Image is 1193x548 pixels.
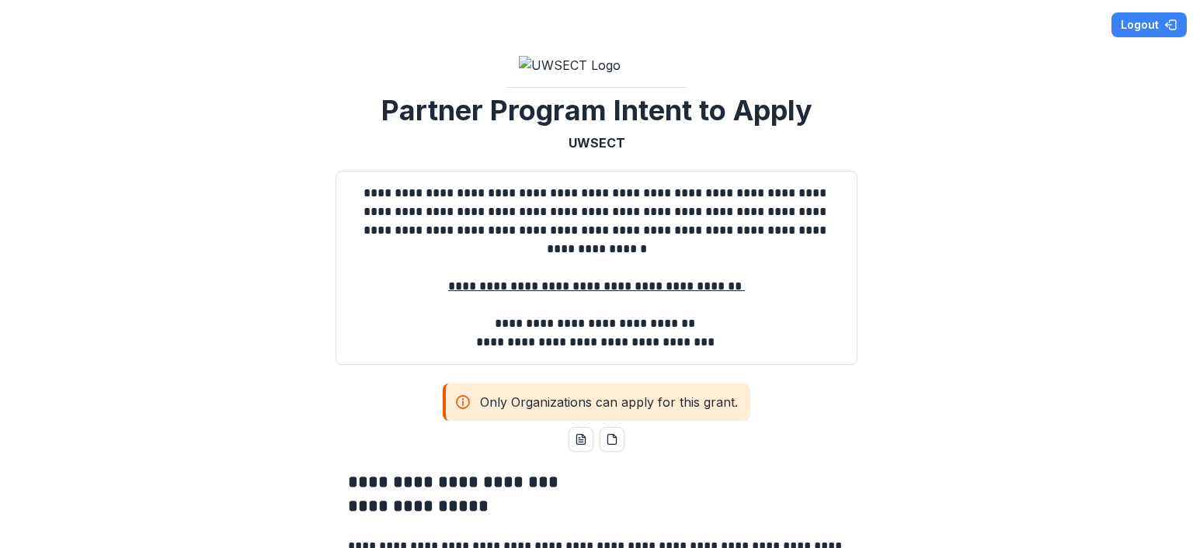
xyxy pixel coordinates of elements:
h2: Partner Program Intent to Apply [381,94,812,127]
img: UWSECT Logo [519,56,674,75]
p: UWSECT [569,134,625,152]
button: Logout [1111,12,1187,37]
button: word-download [569,427,593,452]
button: pdf-download [600,427,624,452]
div: Only Organizations can apply for this grant. [443,383,750,421]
